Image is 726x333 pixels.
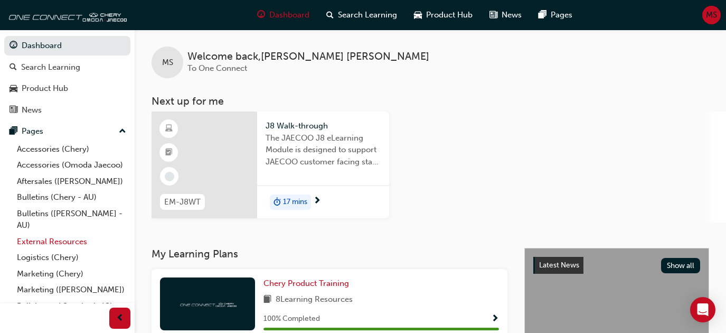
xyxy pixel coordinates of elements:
[426,9,473,21] span: Product Hub
[10,41,17,51] span: guage-icon
[22,125,43,137] div: Pages
[551,9,572,21] span: Pages
[4,58,130,77] a: Search Learning
[706,9,717,21] span: MS
[491,314,499,324] span: Show Progress
[13,206,130,234] a: Bulletins ([PERSON_NAME] - AU)
[266,132,381,168] span: The JAECOO J8 eLearning Module is designed to support JAECOO customer facing staff with the produ...
[257,8,265,22] span: guage-icon
[13,157,130,173] a: Accessories (Omoda Jaecoo)
[10,84,17,94] span: car-icon
[4,34,130,122] button: DashboardSearch LearningProduct HubNews
[165,172,174,181] span: learningRecordVerb_NONE-icon
[481,4,530,26] a: news-iconNews
[318,4,406,26] a: search-iconSearch Learning
[269,9,309,21] span: Dashboard
[533,257,700,274] a: Latest NewsShow all
[187,63,247,73] span: To One Connect
[187,51,429,63] span: Welcome back , [PERSON_NAME] [PERSON_NAME]
[119,125,126,138] span: up-icon
[21,61,80,73] div: Search Learning
[152,248,507,260] h3: My Learning Plans
[5,4,127,25] img: oneconnect
[10,63,17,72] span: search-icon
[4,122,130,141] button: Pages
[13,249,130,266] a: Logistics (Chery)
[491,312,499,326] button: Show Progress
[13,173,130,190] a: Aftersales ([PERSON_NAME])
[10,106,17,115] span: news-icon
[13,234,130,250] a: External Resources
[249,4,318,26] a: guage-iconDashboard
[13,298,130,326] a: Policies and Standards (Chery -AU)
[263,313,320,325] span: 100 % Completed
[414,8,422,22] span: car-icon
[489,8,497,22] span: news-icon
[165,122,173,136] span: learningResourceType_ELEARNING-icon
[164,196,201,208] span: EM-J8WT
[263,277,353,290] a: Chery Product Training
[283,196,307,208] span: 17 mins
[13,141,130,158] a: Accessories (Chery)
[263,293,271,307] span: book-icon
[406,4,481,26] a: car-iconProduct Hub
[13,266,130,282] a: Marketing (Chery)
[274,196,281,209] span: duration-icon
[338,9,397,21] span: Search Learning
[135,95,726,107] h3: Next up for me
[152,112,389,218] a: EM-J8WTJ8 Walk-throughThe JAECOO J8 eLearning Module is designed to support JAECOO customer facin...
[266,120,381,132] span: J8 Walk-through
[326,8,334,22] span: search-icon
[530,4,581,26] a: pages-iconPages
[539,8,546,22] span: pages-icon
[178,299,237,309] img: oneconnect
[116,312,124,325] span: prev-icon
[13,282,130,298] a: Marketing ([PERSON_NAME])
[502,9,522,21] span: News
[661,258,701,273] button: Show all
[165,146,173,160] span: booktick-icon
[4,79,130,98] a: Product Hub
[22,82,68,95] div: Product Hub
[702,6,721,24] button: MS
[313,197,321,206] span: next-icon
[539,261,579,270] span: Latest News
[276,293,353,307] span: 8 Learning Resources
[162,57,173,69] span: MS
[263,279,349,288] span: Chery Product Training
[4,36,130,55] a: Dashboard
[10,127,17,136] span: pages-icon
[22,104,42,116] div: News
[4,100,130,120] a: News
[13,189,130,206] a: Bulletins (Chery - AU)
[690,297,715,322] div: Open Intercom Messenger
